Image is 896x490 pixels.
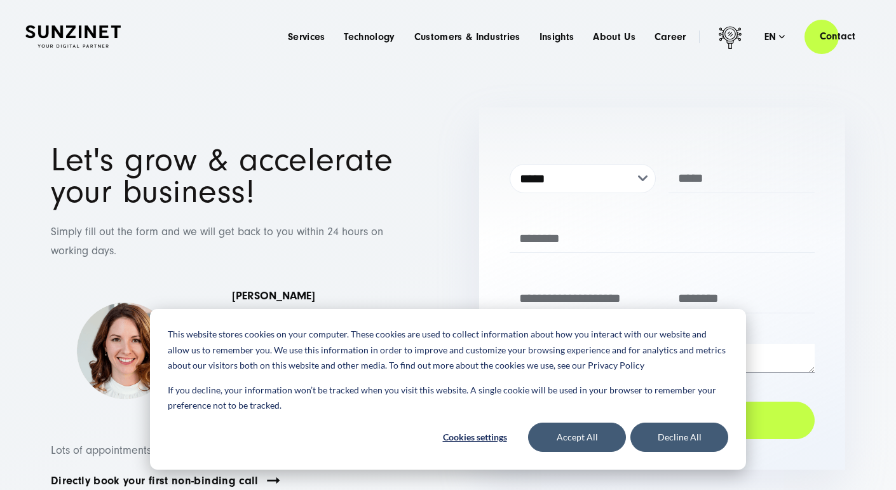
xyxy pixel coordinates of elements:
a: Customers & Industries [414,31,520,43]
a: Contact [804,18,871,55]
a: About Us [593,31,635,43]
div: Cookie banner [150,309,746,470]
p: CRO SUNZINET [232,287,391,404]
img: SUNZINET Full Service Digital Agentur [25,25,121,48]
p: If you decline, your information won’t be tracked when you visit this website. A single cookie wi... [168,383,728,414]
img: Simona-kontakt-page-picture [76,303,173,400]
a: Services [288,31,325,43]
strong: [PERSON_NAME] [232,289,315,303]
p: Lots of appointments in your calendar? Then just pick a date: [51,441,417,461]
button: Decline All [630,423,728,452]
button: Accept All [528,423,626,452]
span: Let's grow & accelerate your business! [51,141,393,210]
p: This website stores cookies on your computer. These cookies are used to collect information about... [168,327,728,374]
span: Simply fill out the form and we will get back to you within 24 hours on working days. [51,225,383,258]
a: Directly book your first non-binding call [51,473,259,488]
a: Insights [540,31,574,43]
div: en [764,31,785,43]
a: Career [655,31,686,43]
button: Cookies settings [426,423,524,452]
a: Technology [344,31,395,43]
